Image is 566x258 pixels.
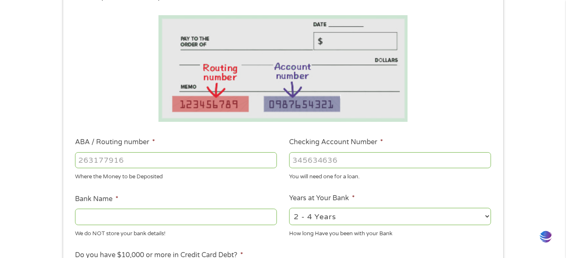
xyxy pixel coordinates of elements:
[539,230,553,244] img: svg+xml;base64,PHN2ZyB3aWR0aD0iMzQiIGhlaWdodD0iMzQiIHZpZXdCb3g9IjAgMCAzNCAzNCIgZmlsbD0ibm9uZSIgeG...
[289,138,383,147] label: Checking Account Number
[75,170,277,181] div: Where the Money to be Deposited
[289,226,491,238] div: How long Have you been with your Bank
[289,170,491,181] div: You will need one for a loan.
[75,138,155,147] label: ABA / Routing number
[289,194,355,203] label: Years at Your Bank
[158,15,408,122] img: Routing number location
[289,152,491,168] input: 345634636
[75,195,118,204] label: Bank Name
[75,226,277,238] div: We do NOT store your bank details!
[75,152,277,168] input: 263177916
